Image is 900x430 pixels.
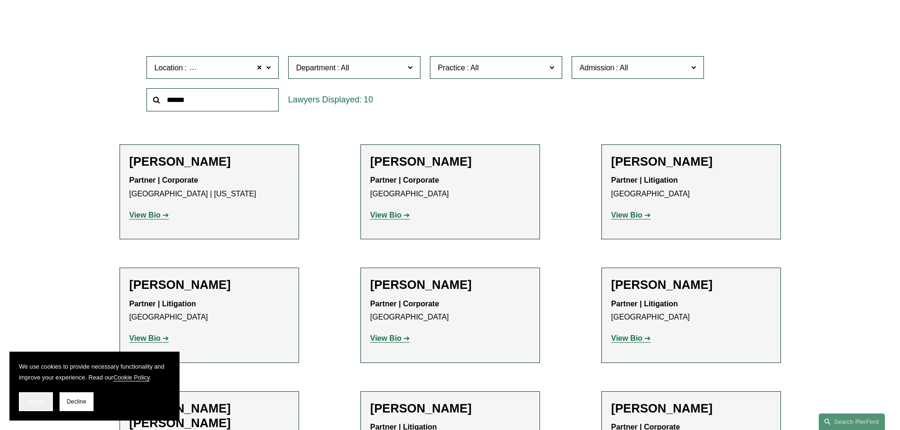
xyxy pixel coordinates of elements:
a: View Bio [129,211,169,219]
div: v 4.0.25 [26,15,46,23]
a: Cookie Policy [113,374,150,381]
strong: View Bio [611,334,643,342]
span: Decline [67,398,86,405]
h2: [PERSON_NAME] [129,154,289,169]
h2: [PERSON_NAME] [611,278,771,292]
p: [GEOGRAPHIC_DATA] | [US_STATE] [129,174,289,201]
span: Department [296,64,336,72]
span: Practice [438,64,465,72]
strong: Partner | Litigation [129,300,196,308]
span: 10 [364,95,373,104]
strong: View Bio [129,211,161,219]
strong: View Bio [370,211,402,219]
strong: View Bio [129,334,161,342]
a: View Bio [129,334,169,342]
button: Decline [60,392,94,411]
p: [GEOGRAPHIC_DATA] [129,297,289,325]
button: Accept [19,392,53,411]
p: [GEOGRAPHIC_DATA] [370,174,530,201]
div: Domain: [DOMAIN_NAME] [25,25,104,32]
div: Keywords by Traffic [104,56,159,62]
strong: Partner | Corporate [370,176,439,184]
section: Cookie banner [9,352,180,421]
h2: [PERSON_NAME] [370,401,530,416]
strong: Partner | Corporate [129,176,198,184]
p: We use cookies to provide necessary functionality and improve your experience. Read our . [19,361,170,383]
a: View Bio [370,334,410,342]
span: Admission [580,64,615,72]
p: [GEOGRAPHIC_DATA] [370,297,530,325]
strong: Partner | Litigation [611,300,678,308]
h2: [PERSON_NAME] [370,154,530,169]
h2: [PERSON_NAME] [611,154,771,169]
img: tab_keywords_by_traffic_grey.svg [94,55,102,62]
strong: Partner | Litigation [611,176,678,184]
strong: Partner | Corporate [370,300,439,308]
a: Search this site [819,413,885,430]
img: tab_domain_overview_orange.svg [26,55,33,62]
span: [GEOGRAPHIC_DATA] [188,62,267,74]
strong: View Bio [370,334,402,342]
p: [GEOGRAPHIC_DATA] [611,297,771,325]
h2: [PERSON_NAME] [129,278,289,292]
div: Domain Overview [36,56,85,62]
a: View Bio [611,211,651,219]
a: View Bio [611,334,651,342]
p: [GEOGRAPHIC_DATA] [611,174,771,201]
h2: [PERSON_NAME] [370,278,530,292]
img: logo_orange.svg [15,15,23,23]
strong: View Bio [611,211,643,219]
img: website_grey.svg [15,25,23,32]
a: View Bio [370,211,410,219]
span: Accept [27,398,45,405]
h2: [PERSON_NAME] [611,401,771,416]
span: Location [154,64,183,72]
